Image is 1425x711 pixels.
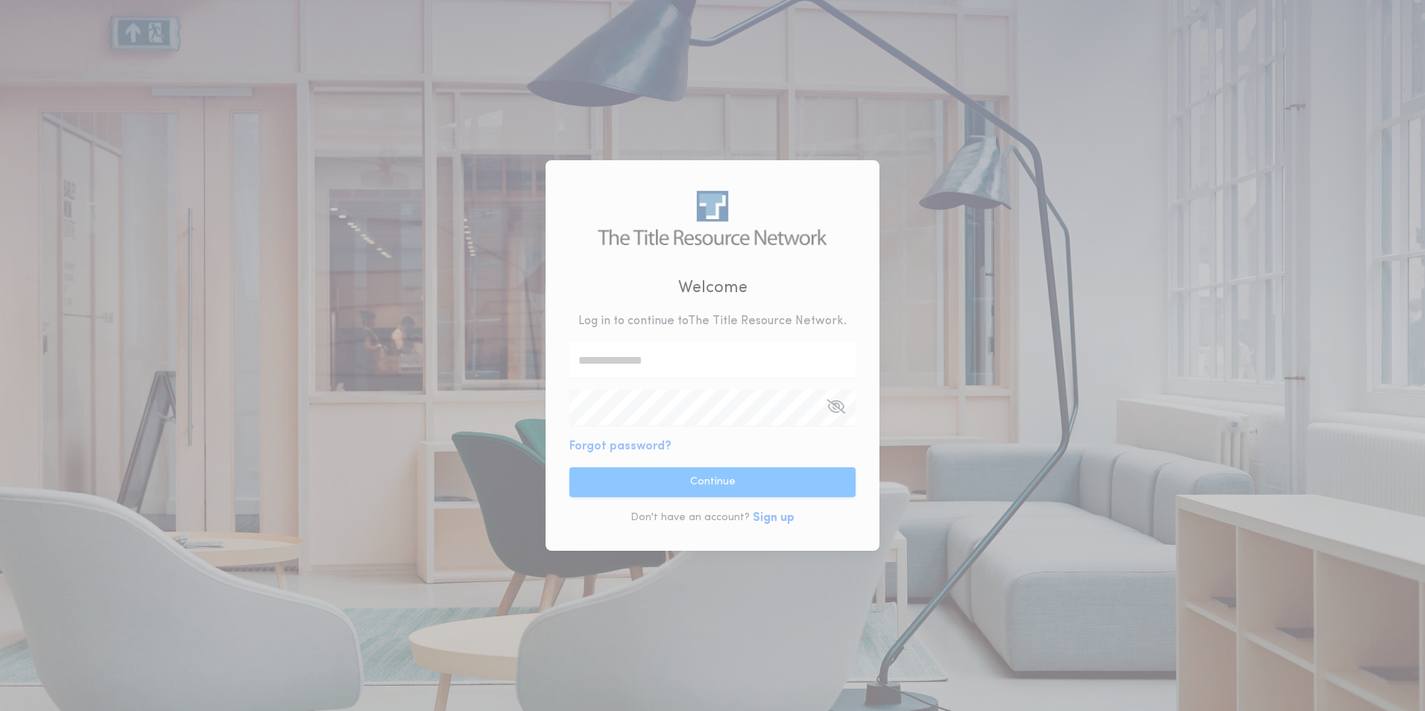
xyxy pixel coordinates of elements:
[678,276,748,300] h2: Welcome
[569,437,672,455] button: Forgot password?
[598,191,827,245] img: logo
[569,467,856,497] button: Continue
[631,511,750,525] p: Don't have an account?
[753,509,794,527] button: Sign up
[578,312,847,330] p: Log in to continue to The Title Resource Network .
